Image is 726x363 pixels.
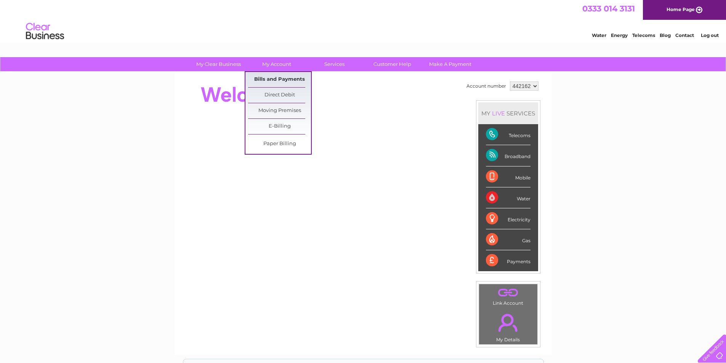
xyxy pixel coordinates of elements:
[481,309,535,336] a: .
[486,124,530,145] div: Telecoms
[303,57,366,71] a: Services
[248,72,311,87] a: Bills and Payments
[486,229,530,250] div: Gas
[486,250,530,271] div: Payments
[248,136,311,152] a: Paper Billing
[486,208,530,229] div: Electricity
[248,88,311,103] a: Direct Debit
[465,80,508,93] td: Account number
[486,187,530,208] div: Water
[490,110,506,117] div: LIVE
[632,32,655,38] a: Telecoms
[26,20,64,43] img: logo.png
[486,145,530,166] div: Broadband
[481,286,535,299] a: .
[361,57,424,71] a: Customer Help
[611,32,628,38] a: Energy
[248,119,311,134] a: E-Billing
[660,32,671,38] a: Blog
[675,32,694,38] a: Contact
[486,166,530,187] div: Mobile
[478,102,538,124] div: MY SERVICES
[245,57,308,71] a: My Account
[187,57,250,71] a: My Clear Business
[479,284,538,308] td: Link Account
[419,57,482,71] a: Make A Payment
[701,32,719,38] a: Log out
[479,307,538,345] td: My Details
[248,103,311,118] a: Moving Premises
[592,32,606,38] a: Water
[183,4,543,37] div: Clear Business is a trading name of Verastar Limited (registered in [GEOGRAPHIC_DATA] No. 3667643...
[582,4,635,13] a: 0333 014 3131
